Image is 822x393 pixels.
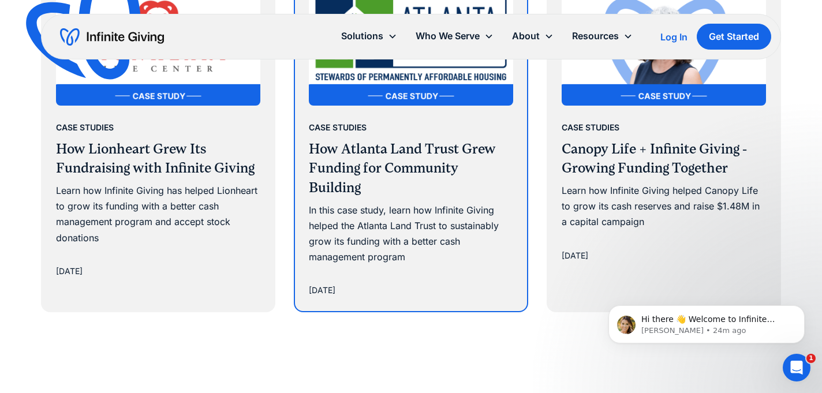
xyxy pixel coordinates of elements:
[562,249,588,263] div: [DATE]
[697,24,771,50] a: Get Started
[56,264,83,278] div: [DATE]
[309,121,367,134] div: Case Studies
[56,121,114,134] div: Case Studies
[562,121,619,134] div: Case Studies
[512,28,540,44] div: About
[309,283,335,297] div: [DATE]
[406,24,503,48] div: Who We Serve
[56,140,260,178] h3: How Lionheart Grew Its Fundraising with Infinite Giving
[341,28,383,44] div: Solutions
[60,28,164,46] a: home
[591,281,822,362] iframe: Intercom notifications message
[660,32,688,42] div: Log In
[332,24,406,48] div: Solutions
[572,28,619,44] div: Resources
[562,140,766,178] h3: Canopy Life + Infinite Giving - Growing Funding Together
[783,354,810,381] iframe: Intercom live chat
[562,183,766,230] div: Learn how Infinite Giving helped Canopy Life to grow its cash reserves and raise $1.48M in a capi...
[56,183,260,246] div: Learn how Infinite Giving has helped Lionheart to grow its funding with a better cash management ...
[806,354,816,363] span: 1
[503,24,563,48] div: About
[563,24,642,48] div: Resources
[660,30,688,44] a: Log In
[416,28,480,44] div: Who We Serve
[309,203,513,265] div: In this case study, learn how Infinite Giving helped the Atlanta Land Trust to sustainably grow i...
[309,140,513,198] h3: How Atlanta Land Trust Grew Funding for Community Building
